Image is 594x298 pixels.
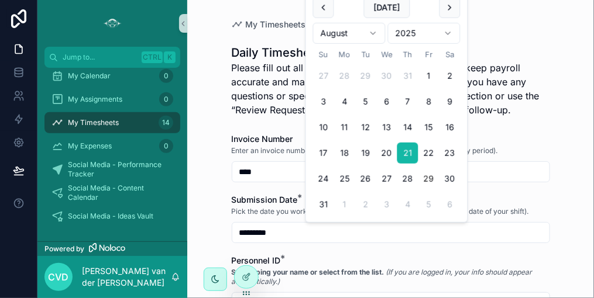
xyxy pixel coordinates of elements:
button: Monday, July 28th, 2025 [334,65,355,86]
span: Social Media - Ideas Vault [68,212,153,221]
span: My Timesheets [246,19,306,30]
div: scrollable content [37,68,187,241]
button: Wednesday, August 27th, 2025 [376,168,397,189]
span: My Calendar [68,71,111,81]
span: Pick the date you worked for this timesheet entry (usually [DATE] or the date of your shift). [232,207,529,216]
em: (If you are logged in, your info should appear automatically.) [232,268,533,286]
button: Thursday, August 14th, 2025 [397,117,418,138]
a: Social Media - Ideas Vault [44,206,180,227]
button: Tuesday, September 2nd, 2025 [355,194,376,215]
button: Monday, September 1st, 2025 [334,194,355,215]
button: Jump to...CtrlK [44,47,180,68]
button: Thursday, August 21st, 2025, selected [397,143,418,164]
th: Thursday [397,48,418,61]
th: Saturday [440,48,461,61]
button: Wednesday, September 3rd, 2025 [376,194,397,215]
span: My Timesheets [68,118,119,127]
button: Thursday, July 31st, 2025 [397,65,418,86]
button: Tuesday, July 29th, 2025 [355,65,376,86]
span: K [165,53,174,62]
span: Powered by [44,244,84,254]
button: Monday, August 11th, 2025 [334,117,355,138]
button: Tuesday, August 19th, 2025 [355,143,376,164]
button: Tuesday, August 12th, 2025 [355,117,376,138]
button: Sunday, August 10th, 2025 [313,117,334,138]
button: Wednesday, August 13th, 2025 [376,117,397,138]
button: Friday, August 22nd, 2025 [418,143,440,164]
span: Social Media - Performance Tracker [68,160,169,179]
button: Saturday, August 9th, 2025 [440,91,461,112]
a: Social Media - Content Calendar [44,182,180,203]
button: Sunday, August 24th, 2025 [313,168,334,189]
button: Tuesday, August 5th, 2025 [355,91,376,112]
a: My Calendar0 [44,65,180,86]
span: My Assignments [68,95,122,104]
button: Sunday, August 3rd, 2025 [313,91,334,112]
button: Sunday, July 27th, 2025 [313,65,334,86]
th: Wednesday [376,48,397,61]
table: August 2025 [313,48,461,215]
button: Saturday, August 30th, 2025 [440,168,461,189]
button: Monday, August 4th, 2025 [334,91,355,112]
button: Wednesday, August 6th, 2025 [376,91,397,112]
button: Tuesday, August 26th, 2025 [355,168,376,189]
a: My Timesheets14 [44,112,180,133]
p: Please fill out all required fields below. This helps us keep payroll accurate and makes sure you... [232,61,550,117]
span: Ctrl [142,51,163,63]
div: 0 [159,69,173,83]
button: Friday, August 15th, 2025 [418,117,440,138]
th: Friday [418,48,440,61]
span: Invoice Number [232,134,293,144]
button: Friday, September 5th, 2025 [418,194,440,215]
a: My Expenses0 [44,136,180,157]
button: Wednesday, August 20th, 2025 [376,143,397,164]
button: Thursday, August 28th, 2025 [397,168,418,189]
button: Saturday, September 6th, 2025 [440,194,461,215]
a: My Assignments0 [44,89,180,110]
button: Today, Friday, August 29th, 2025 [418,168,440,189]
a: Powered by [37,241,187,256]
a: My Timesheets [232,19,306,30]
button: Saturday, August 23rd, 2025 [440,143,461,164]
div: 14 [159,116,173,130]
button: Saturday, August 16th, 2025 [440,117,461,138]
h1: Daily Timesheet Submission [232,44,550,61]
button: Thursday, September 4th, 2025 [397,194,418,215]
button: Monday, August 25th, 2025 [334,168,355,189]
img: App logo [103,14,122,33]
a: Social Media - Performance Tracker [44,159,180,180]
p: [PERSON_NAME] van der [PERSON_NAME] [82,265,171,289]
button: Friday, August 1st, 2025 [418,65,440,86]
span: Cvd [49,270,69,284]
th: Tuesday [355,48,376,61]
button: Wednesday, July 30th, 2025 [376,65,397,86]
div: 0 [159,139,173,153]
strong: Start typing your name or select from the list. [232,268,384,276]
span: Jump to... [63,53,137,62]
span: Social Media - Content Calendar [68,183,169,202]
button: Thursday, August 7th, 2025 [397,91,418,112]
button: Monday, August 18th, 2025 [334,143,355,164]
div: 0 [159,92,173,106]
button: Saturday, August 2nd, 2025 [440,65,461,86]
button: Sunday, August 17th, 2025 [313,143,334,164]
span: Enter an invoice number (Please use the same number for the whole pay period). [232,146,498,155]
button: Friday, August 8th, 2025 [418,91,440,112]
span: My Expenses [68,141,112,151]
th: Sunday [313,48,334,61]
button: Sunday, August 31st, 2025 [313,194,334,215]
th: Monday [334,48,355,61]
span: Submission Date [232,195,298,205]
span: Personnel ID [232,255,281,265]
